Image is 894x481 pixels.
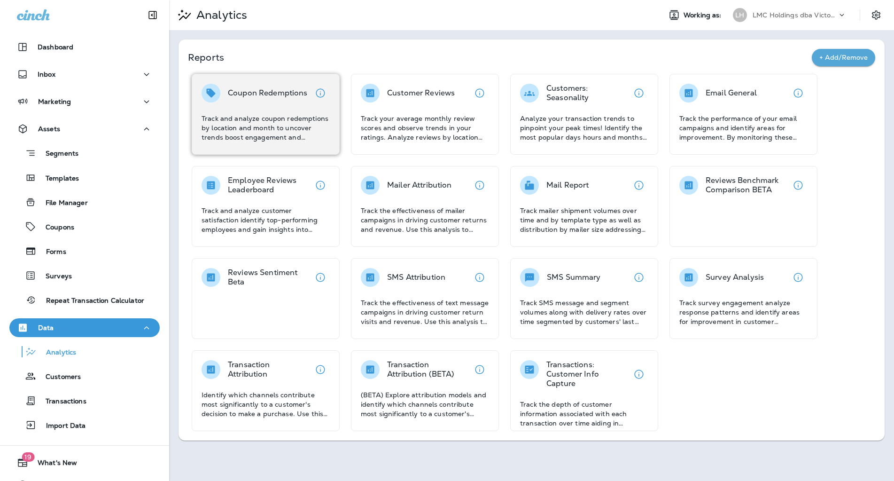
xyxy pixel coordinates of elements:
button: Analytics [9,342,160,362]
button: View details [311,360,330,379]
p: Reports [188,51,812,64]
button: View details [789,268,808,287]
p: Transaction Attribution [228,360,311,379]
p: Repeat Transaction Calculator [37,297,144,306]
p: Track the effectiveness of text message campaigns in driving customer return visits and revenue. ... [361,298,489,326]
span: What's New [28,459,77,470]
button: View details [789,84,808,103]
button: Collapse Sidebar [140,6,166,24]
p: Inbox [38,71,55,78]
p: Track mailer shipment volumes over time and by template type as well as distribution by mailer si... [520,206,648,234]
button: View details [311,84,330,103]
button: Settings [868,7,885,24]
button: Segments [9,143,160,163]
button: Inbox [9,65,160,84]
button: View details [311,176,330,195]
p: Coupon Redemptions [228,88,308,98]
p: Data [38,324,54,331]
button: Customers [9,366,160,386]
p: Coupons [36,223,74,232]
button: View details [470,268,489,287]
span: 19 [22,452,34,462]
button: Forms [9,241,160,261]
p: Customers: Seasonality [546,84,630,103]
p: Transactions: Customer Info Capture [546,360,630,388]
p: Track SMS message and segment volumes along with delivery rates over time segmented by customers'... [520,298,648,326]
div: LH [733,8,747,22]
p: Analytics [37,348,76,357]
p: Track and analyze coupon redemptions by location and month to uncover trends boost engagement and... [202,114,330,142]
p: Mail Report [546,181,589,190]
button: 19What's New [9,453,160,472]
p: Transaction Attribution (BETA) [387,360,470,379]
p: Track the performance of your email campaigns and identify areas for improvement. By monitoring t... [679,114,808,142]
p: Forms [37,248,66,257]
p: SMS Attribution [387,273,445,282]
p: Analyze your transaction trends to pinpoint your peak times! Identify the most popular days hours... [520,114,648,142]
p: Track survey engagement analyze response patterns and identify areas for improvement in customer ... [679,298,808,326]
button: Marketing [9,92,160,111]
button: View details [311,268,330,287]
button: View details [789,176,808,195]
p: Track your average monthly review scores and observe trends in your ratings. Analyze reviews by l... [361,114,489,142]
p: LMC Holdings dba Victory Lane Quick Oil Change [753,11,837,19]
p: Import Data [37,422,86,431]
p: File Manager [36,199,88,208]
p: Segments [36,150,78,159]
p: (BETA) Explore attribution models and identify which channels contribute most significantly to a ... [361,390,489,418]
button: Coupons [9,217,160,237]
p: Reviews Benchmark Comparison BETA [706,176,789,195]
p: Identify which channels contribute most significantly to a customer's decision to make a purchase... [202,390,330,418]
p: Transactions [36,397,86,406]
p: Surveys [36,272,72,281]
button: + Add/Remove [812,49,875,66]
p: Templates [36,174,79,183]
button: View details [630,365,648,384]
p: Track and analyze customer satisfaction identify top-performing employees and gain insights into ... [202,206,330,234]
p: Customers [36,373,81,382]
p: Track the effectiveness of mailer campaigns in driving customer returns and revenue. Use this ana... [361,206,489,234]
button: Import Data [9,415,160,435]
button: View details [630,176,648,195]
button: Templates [9,168,160,188]
button: View details [630,84,648,103]
button: Repeat Transaction Calculator [9,290,160,310]
span: Working as: [684,11,723,19]
button: Data [9,318,160,337]
button: View details [630,268,648,287]
p: Reviews Sentiment Beta [228,268,311,287]
p: Customer Reviews [387,88,455,98]
p: Survey Analysis [706,273,764,282]
p: Employee Reviews Leaderboard [228,176,311,195]
button: Transactions [9,391,160,410]
p: Assets [38,125,60,133]
p: Dashboard [38,43,73,51]
button: Dashboard [9,38,160,56]
button: Surveys [9,266,160,285]
button: File Manager [9,192,160,212]
button: View details [470,84,489,103]
button: Assets [9,119,160,138]
p: Email General [706,88,757,98]
p: Mailer Attribution [387,181,452,190]
p: Analytics [193,8,247,22]
p: Marketing [38,98,71,105]
p: Track the depth of customer information associated with each transaction over time aiding in asse... [520,400,648,428]
p: SMS Summary [547,273,601,282]
button: View details [470,360,489,379]
button: View details [470,176,489,195]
